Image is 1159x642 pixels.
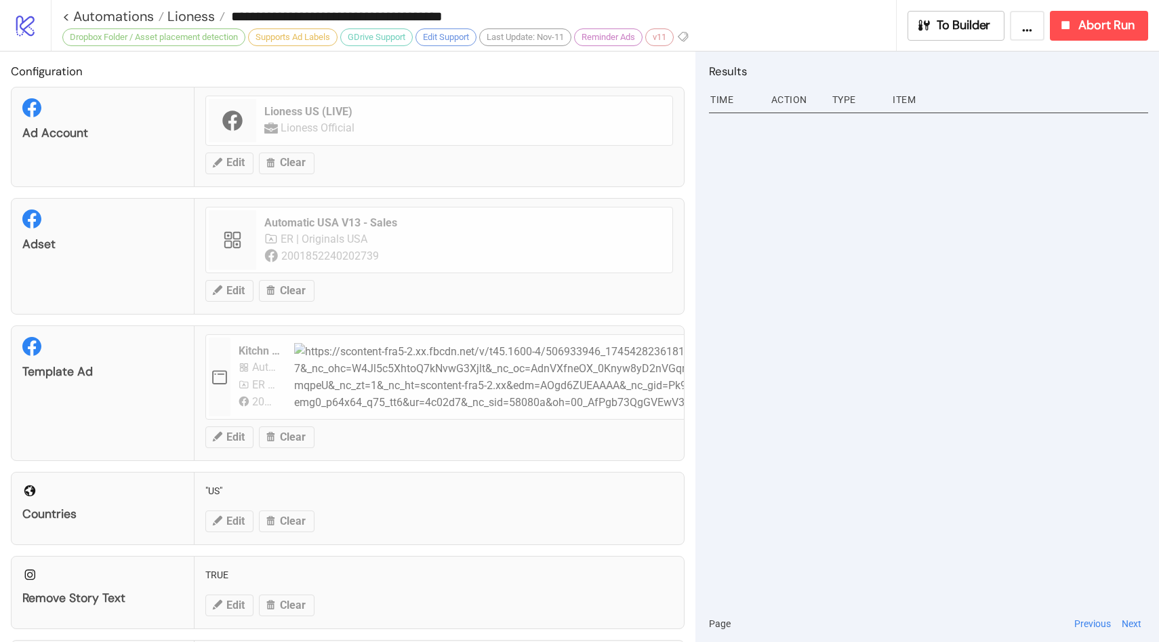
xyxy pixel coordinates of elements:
span: To Builder [937,18,991,33]
a: < Automations [62,9,164,23]
div: Action [770,87,821,113]
button: Next [1118,616,1145,631]
button: ... [1010,11,1044,41]
div: Time [709,87,760,113]
div: GDrive Support [340,28,413,46]
div: Edit Support [415,28,476,46]
h2: Configuration [11,62,685,80]
span: Page [709,616,731,631]
button: Previous [1070,616,1115,631]
span: Abort Run [1078,18,1135,33]
div: Reminder Ads [574,28,643,46]
div: Last Update: Nov-11 [479,28,571,46]
div: v11 [645,28,674,46]
h2: Results [709,62,1148,80]
button: Abort Run [1050,11,1148,41]
div: Type [831,87,882,113]
span: Lioness [164,7,215,25]
button: To Builder [908,11,1005,41]
div: Supports Ad Labels [248,28,338,46]
div: Item [891,87,1148,113]
div: Dropbox Folder / Asset placement detection [62,28,245,46]
a: Lioness [164,9,225,23]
